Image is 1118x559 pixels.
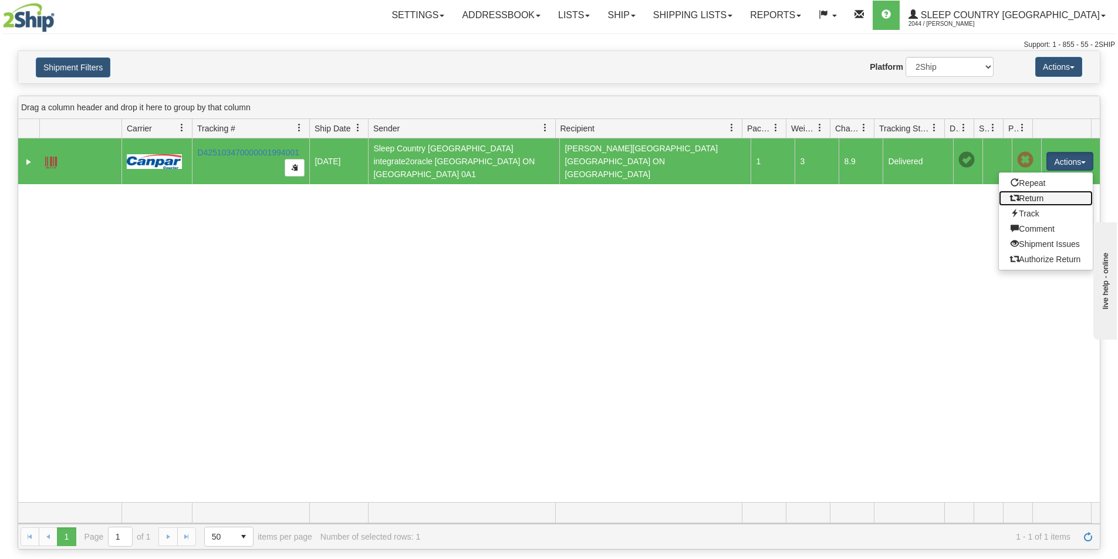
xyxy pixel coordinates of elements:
a: Label [45,151,57,170]
span: Tracking Status [879,123,930,134]
span: Carrier [127,123,152,134]
span: Shipment Issues [979,123,989,134]
span: items per page [204,527,312,547]
a: Sleep Country [GEOGRAPHIC_DATA] 2044 / [PERSON_NAME] [900,1,1114,30]
a: Pickup Status filter column settings [1012,118,1032,138]
a: Reports [741,1,810,30]
a: Shipment Issues filter column settings [983,118,1003,138]
button: Actions [1046,152,1093,171]
a: Addressbook [453,1,549,30]
span: Pickup Not Assigned [1017,152,1033,168]
span: 50 [212,531,227,543]
button: Copy to clipboard [285,159,305,177]
td: Sleep Country [GEOGRAPHIC_DATA] integrate2oracle [GEOGRAPHIC_DATA] ON [GEOGRAPHIC_DATA] 0A1 [368,138,559,184]
span: select [234,527,253,546]
a: D425103470000001994001 [197,148,299,157]
span: 1 - 1 of 1 items [428,532,1070,541]
div: live help - online [9,10,109,19]
td: [DATE] [309,138,368,184]
a: Authorize Return [999,252,1093,267]
a: Delivery Status filter column settings [954,118,974,138]
span: 2044 / [PERSON_NAME] [908,18,997,30]
a: Repeat [999,175,1093,191]
span: Ship Date [315,123,350,134]
div: Support: 1 - 855 - 55 - 2SHIP [3,40,1115,50]
div: Number of selected rows: 1 [320,532,420,541]
label: Platform [870,61,903,73]
td: [PERSON_NAME][GEOGRAPHIC_DATA] [GEOGRAPHIC_DATA] ON [GEOGRAPHIC_DATA] [559,138,751,184]
a: Return [999,191,1093,206]
span: Packages [747,123,772,134]
td: Delivered [883,138,953,184]
span: Delivery Status [950,123,960,134]
span: Page of 1 [85,527,151,547]
a: Ship [599,1,644,30]
span: Recipient [560,123,595,134]
td: 8.9 [839,138,883,184]
img: 14 - Canpar [127,154,182,169]
a: Settings [383,1,453,30]
a: Weight filter column settings [810,118,830,138]
span: Weight [791,123,816,134]
td: 1 [751,138,795,184]
span: On time [958,152,975,168]
span: Sender [373,123,400,134]
a: Refresh [1079,527,1097,546]
a: Packages filter column settings [766,118,786,138]
a: Lists [549,1,599,30]
iframe: chat widget [1091,219,1117,339]
div: grid grouping header [18,96,1100,119]
a: Recipient filter column settings [722,118,742,138]
a: Charge filter column settings [854,118,874,138]
img: logo2044.jpg [3,3,55,32]
span: Sleep Country [GEOGRAPHIC_DATA] [918,10,1100,20]
a: Ship Date filter column settings [348,118,368,138]
a: Expand [23,156,35,168]
a: Comment [999,221,1093,236]
a: Tracking Status filter column settings [924,118,944,138]
span: Page sizes drop down [204,527,254,547]
span: Tracking # [197,123,235,134]
button: Shipment Filters [36,57,110,77]
a: Shipping lists [644,1,741,30]
input: Page 1 [109,527,132,546]
a: Tracking # filter column settings [289,118,309,138]
span: Pickup Status [1008,123,1018,134]
button: Actions [1035,57,1082,77]
span: Charge [835,123,860,134]
a: Carrier filter column settings [172,118,192,138]
a: Track [999,206,1093,221]
a: Shipment Issues [999,236,1093,252]
td: 3 [795,138,839,184]
span: Page 1 [57,527,76,546]
a: Sender filter column settings [535,118,555,138]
